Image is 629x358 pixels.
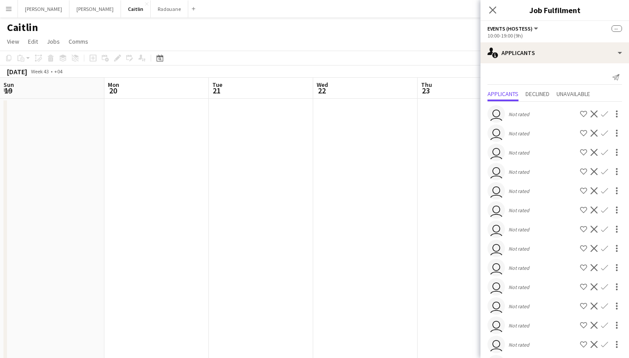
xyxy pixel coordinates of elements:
[28,38,38,45] span: Edit
[18,0,69,17] button: [PERSON_NAME]
[7,38,19,45] span: View
[487,91,518,97] span: Applicants
[54,68,62,75] div: +04
[508,322,531,329] div: Not rated
[211,86,222,96] span: 21
[65,36,92,47] a: Comms
[43,36,63,47] a: Jobs
[3,81,14,89] span: Sun
[508,265,531,271] div: Not rated
[421,81,432,89] span: Thu
[2,86,14,96] span: 19
[508,130,531,137] div: Not rated
[508,303,531,310] div: Not rated
[487,32,622,39] div: 10:00-19:00 (9h)
[508,169,531,175] div: Not rated
[24,36,41,47] a: Edit
[29,68,51,75] span: Week 43
[508,341,531,348] div: Not rated
[508,111,531,117] div: Not rated
[556,91,590,97] span: Unavailable
[487,25,539,32] button: Events (Hostess)
[420,86,432,96] span: 23
[487,25,532,32] span: Events (Hostess)
[69,0,121,17] button: [PERSON_NAME]
[3,36,23,47] a: View
[508,226,531,233] div: Not rated
[480,42,629,63] div: Applicants
[107,86,119,96] span: 20
[151,0,188,17] button: Radouane
[508,149,531,156] div: Not rated
[508,207,531,213] div: Not rated
[525,91,550,97] span: Declined
[480,4,629,16] h3: Job Fulfilment
[508,188,531,194] div: Not rated
[108,81,119,89] span: Mon
[315,86,328,96] span: 22
[212,81,222,89] span: Tue
[612,25,622,32] span: --
[7,67,27,76] div: [DATE]
[508,245,531,252] div: Not rated
[508,284,531,290] div: Not rated
[47,38,60,45] span: Jobs
[7,21,38,34] h1: Caitlin
[121,0,151,17] button: Caitlin
[317,81,328,89] span: Wed
[69,38,88,45] span: Comms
